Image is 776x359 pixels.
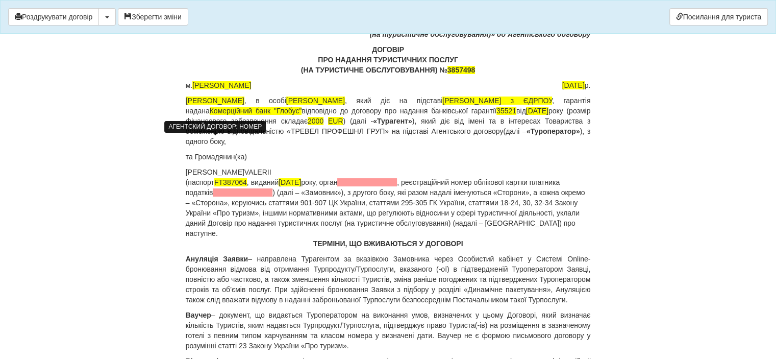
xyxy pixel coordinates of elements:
span: FT387064 [214,178,247,186]
b: «Туроператор» [527,127,580,135]
span: р. [562,80,591,90]
span: 2000 [308,117,323,125]
span: , виданий [247,178,279,186]
span: [DATE] [526,107,548,115]
td: VALERII [244,167,271,177]
span: 35521 [496,107,516,115]
span: м. [186,80,252,90]
button: Зберегти зміни [118,8,188,26]
b: Ануляція Заявки [186,255,248,263]
p: – документ, що видається Туроператором на виконання умов, визначених у цьому Договорі, який визна... [186,310,591,351]
span: (паспорт [186,178,214,186]
td: [PERSON_NAME] [186,167,244,177]
div: АГЕНТСКИЙ ДОГОВОР: НОМЕР [164,121,266,133]
span: [DATE] [279,178,301,186]
span: [PERSON_NAME] [192,81,251,89]
span: року, орган [301,178,337,186]
span: EUR [328,117,343,125]
span: [PERSON_NAME] [186,97,244,105]
p: та Громадянин(ка) [186,152,591,162]
p: – направлена Турагентом за вказівкою Замовника через Особистий кабінет у Системі Online-бронюванн... [186,254,591,305]
p: , в особі , який діє на підставі , гарантія надана відповідно до договору про надання банківської... [186,95,591,147]
span: ) (далі – «Замовник»), з другого боку, які разом надалі іменуються «Сторони», а кожна окремо – «С... [186,188,585,237]
p: ДОГОВІР ПРО НАДАННЯ ТУРИСТИЧНИХ ПОСЛУГ (НА ТУРИСТИЧНЕ ОБСЛУГОВУВАННЯ) № [186,44,591,75]
a: Посилання для туриста [669,8,768,26]
b: Ваучер [186,311,211,319]
span: [PERSON_NAME] [286,97,345,105]
span: Комерційний банк "Глобус" [210,107,302,115]
span: [PERSON_NAME] з ЄДРПОУ [442,97,552,105]
span: 3857498 [447,66,475,74]
p: ТЕРМІНИ, ЩО ВЖИВАЮТЬСЯ У ДОГОВОРІ [186,238,591,249]
b: «Турагент» [373,117,412,125]
span: [DATE] [562,81,585,89]
button: Роздрукувати договір [8,8,99,26]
